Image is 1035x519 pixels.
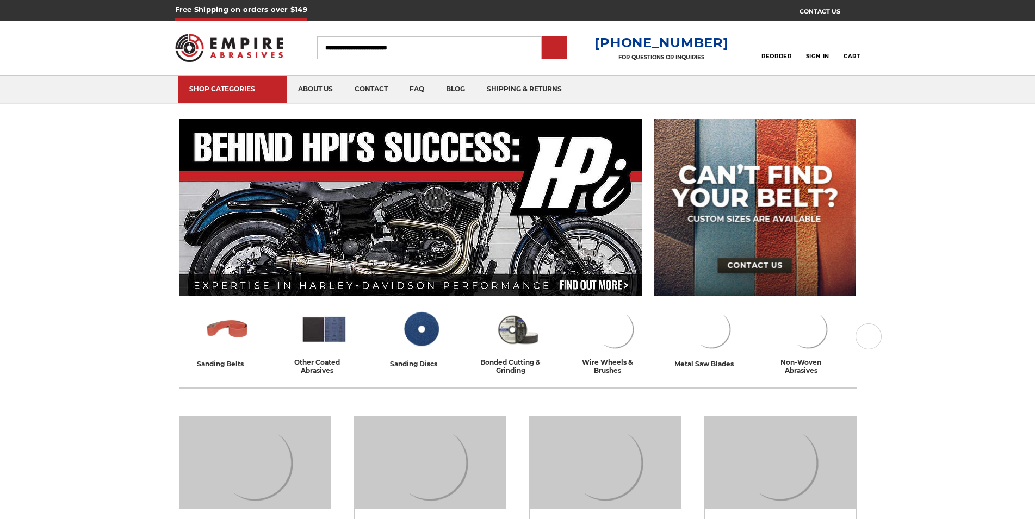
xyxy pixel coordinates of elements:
[474,306,562,374] a: bonded cutting & grinding
[800,5,860,21] a: CONTACT US
[594,35,728,51] a: [PHONE_NUMBER]
[300,306,348,353] img: Other Coated Abrasives
[476,76,573,103] a: shipping & returns
[594,54,728,61] p: FOR QUESTIONS OR INQUIRIES
[844,36,860,60] a: Cart
[183,306,271,370] a: sanding belts
[197,358,258,370] div: sanding belts
[687,306,735,353] img: Metal Saw Blades
[399,76,435,103] a: faq
[390,358,451,370] div: sanding discs
[674,358,748,370] div: metal saw blades
[856,323,882,349] button: Next
[175,27,284,69] img: Empire Abrasives
[179,417,331,509] img: Sanding Belts
[844,53,860,60] span: Cart
[280,358,368,374] div: other coated abrasives
[344,76,399,103] a: contact
[179,119,643,296] img: Banner for an interview featuring Horsepower Inc who makes Harley performance upgrades featured o...
[654,119,856,296] img: promo banner for custom belts.
[764,306,852,374] a: non-woven abrasives
[287,76,344,103] a: about us
[494,306,542,353] img: Bonded Cutting & Grinding
[397,306,445,353] img: Sanding Discs
[280,306,368,374] a: other coated abrasives
[784,306,832,353] img: Non-woven Abrasives
[764,358,852,374] div: non-woven abrasives
[591,306,639,353] img: Wire Wheels & Brushes
[571,358,659,374] div: wire wheels & brushes
[355,417,506,509] img: Other Coated Abrasives
[667,306,755,370] a: metal saw blades
[377,306,465,370] a: sanding discs
[203,306,251,353] img: Sanding Belts
[474,358,562,374] div: bonded cutting & grinding
[761,36,791,59] a: Reorder
[571,306,659,374] a: wire wheels & brushes
[761,53,791,60] span: Reorder
[705,417,856,509] img: Bonded Cutting & Grinding
[530,417,681,509] img: Sanding Discs
[189,85,276,93] div: SHOP CATEGORIES
[806,53,829,60] span: Sign In
[435,76,476,103] a: blog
